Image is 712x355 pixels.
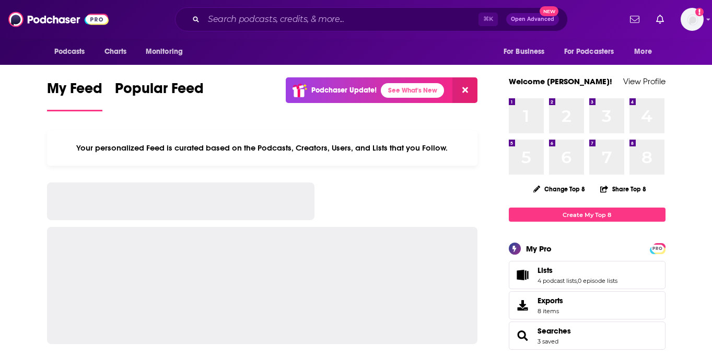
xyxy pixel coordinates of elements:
[578,277,617,284] a: 0 episode lists
[681,8,704,31] img: User Profile
[496,42,558,62] button: open menu
[540,6,558,16] span: New
[564,44,614,59] span: For Podcasters
[627,42,665,62] button: open menu
[175,7,568,31] div: Search podcasts, credits, & more...
[512,298,533,313] span: Exports
[8,9,109,29] img: Podchaser - Follow, Share and Rate Podcasts
[600,179,647,199] button: Share Top 8
[695,8,704,16] svg: Add a profile image
[623,76,666,86] a: View Profile
[538,326,571,336] a: Searches
[538,307,563,315] span: 8 items
[512,268,533,282] a: Lists
[652,10,668,28] a: Show notifications dropdown
[538,266,553,275] span: Lists
[538,296,563,305] span: Exports
[577,277,578,284] span: ,
[538,338,558,345] a: 3 saved
[509,291,666,319] a: Exports
[526,244,552,254] div: My Pro
[506,13,559,26] button: Open AdvancedNew
[681,8,704,31] button: Show profile menu
[104,44,127,59] span: Charts
[204,11,478,28] input: Search podcasts, credits, & more...
[512,328,533,343] a: Searches
[509,322,666,350] span: Searches
[527,182,592,196] button: Change Top 8
[115,79,204,111] a: Popular Feed
[681,8,704,31] span: Logged in as KSKristina
[138,42,196,62] button: open menu
[509,208,666,222] a: Create My Top 8
[47,42,99,62] button: open menu
[98,42,133,62] a: Charts
[54,44,85,59] span: Podcasts
[511,17,554,22] span: Open Advanced
[504,44,545,59] span: For Business
[651,245,664,253] span: PRO
[146,44,183,59] span: Monitoring
[115,79,204,104] span: Popular Feed
[626,10,644,28] a: Show notifications dropdown
[538,277,577,284] a: 4 podcast lists
[47,79,102,111] a: My Feed
[509,261,666,289] span: Lists
[478,13,498,26] span: ⌘ K
[311,86,377,95] p: Podchaser Update!
[651,244,664,252] a: PRO
[381,83,444,98] a: See What's New
[557,42,629,62] button: open menu
[634,44,652,59] span: More
[509,76,612,86] a: Welcome [PERSON_NAME]!
[47,79,102,104] span: My Feed
[538,266,617,275] a: Lists
[47,130,478,166] div: Your personalized Feed is curated based on the Podcasts, Creators, Users, and Lists that you Follow.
